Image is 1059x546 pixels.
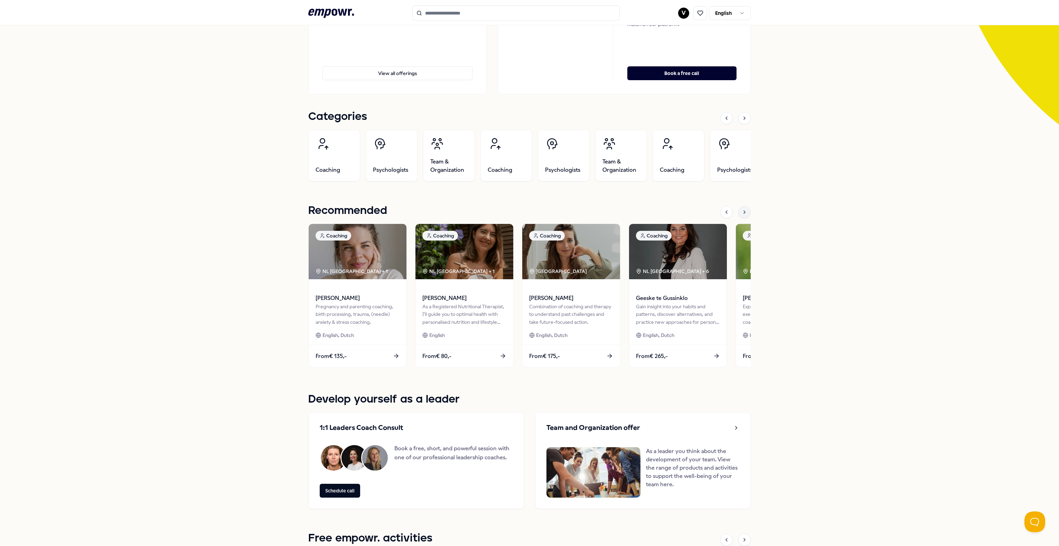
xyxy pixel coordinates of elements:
[743,303,827,326] div: Experienced top coach specializing in executive, career, and leadership coaching, helping profess...
[743,267,816,275] div: NL [GEOGRAPHIC_DATA] + 2
[660,166,684,174] span: Coaching
[308,130,360,181] a: Coaching
[341,445,367,471] img: Avatar
[546,424,640,432] p: Team and Organization offer
[430,158,468,174] span: Team & Organization
[627,66,737,80] button: Book a free call
[750,331,781,339] span: English, Dutch
[522,224,620,367] a: package imageCoaching[GEOGRAPHIC_DATA] [PERSON_NAME]Combination of coaching and therapy to unders...
[422,294,506,303] span: [PERSON_NAME]
[308,108,367,125] h1: Categories
[678,8,689,19] button: V
[636,267,709,275] div: NL [GEOGRAPHIC_DATA] + 6
[636,303,720,326] div: Gain insight into your habits and patterns, discover alternatives, and practice new approaches fo...
[480,130,532,181] a: Coaching
[636,352,668,361] span: From € 265,-
[373,166,408,174] span: Psychologists
[488,166,512,174] span: Coaching
[316,166,340,174] span: Coaching
[429,331,445,339] span: English
[629,224,727,279] img: package image
[710,130,762,181] a: Psychologists
[423,130,475,181] a: Team & Organization
[636,231,672,241] div: Coaching
[316,352,347,361] span: From € 135,-
[529,303,613,326] div: Combination of coaching and therapy to understand past challenges and take future-focused action.
[308,391,751,408] h1: Develop yourself as a leader
[595,130,647,181] a: Team & Organization
[529,294,613,303] span: [PERSON_NAME]
[735,224,834,367] a: package imageCoachingNL [GEOGRAPHIC_DATA] + 2[PERSON_NAME]Experienced top coach specializing in e...
[320,424,403,432] p: 1:1 Leaders Coach Consult
[422,303,506,326] div: As a Registered Nutritional Therapist, I'll guide you to optimal health with personalised nutriti...
[717,166,752,174] span: Psychologists
[422,267,495,275] div: NL [GEOGRAPHIC_DATA] + 1
[646,447,739,498] p: As a leader you think about the development of your team. View the range of products and activiti...
[545,166,580,174] span: Psychologists
[322,331,354,339] span: English, Dutch
[316,231,351,241] div: Coaching
[529,267,588,275] div: [GEOGRAPHIC_DATA]
[1024,511,1045,532] iframe: Help Scout Beacon - Open
[422,231,458,241] div: Coaching
[743,352,774,361] span: From € 210,-
[316,303,400,326] div: Pregnancy and parenting coaching, birth processing, trauma, (needle) anxiety & stress coaching.
[629,224,727,367] a: package imageCoachingNL [GEOGRAPHIC_DATA] + 6Geeske te GussinkloGain insight into your habits and...
[415,224,514,367] a: package imageCoachingNL [GEOGRAPHIC_DATA] + 1[PERSON_NAME]As a Registered Nutritional Therapist, ...
[422,352,451,361] span: From € 80,-
[394,444,513,462] p: Book a free, short, and powerful session with one of our professional leadership coaches.
[320,484,360,498] button: Schedule call
[415,224,513,279] img: package image
[529,352,560,361] span: From € 175,-
[412,6,620,21] input: Search for products, categories or subcategories
[538,130,590,181] a: Psychologists
[743,294,827,303] span: [PERSON_NAME]
[309,224,406,279] img: package image
[316,267,388,275] div: NL [GEOGRAPHIC_DATA] + 1
[636,294,720,303] span: Geeske te Gussinklo
[362,445,388,471] img: Avatar
[736,224,834,279] img: package image
[602,158,640,174] span: Team & Organization
[308,224,407,367] a: package imageCoachingNL [GEOGRAPHIC_DATA] + 1[PERSON_NAME]Pregnancy and parenting coaching, birth...
[316,294,400,303] span: [PERSON_NAME]
[322,55,472,80] a: View all offerings
[321,445,346,471] img: Avatar
[522,224,620,279] img: package image
[643,331,674,339] span: English, Dutch
[322,66,472,80] button: View all offerings
[529,231,565,241] div: Coaching
[546,447,640,498] img: Team image
[743,231,778,241] div: Coaching
[366,130,418,181] a: Psychologists
[535,412,751,509] a: Team and Organization offerTeam imageAs a leader you think about the development of your team. Vi...
[536,331,568,339] span: English, Dutch
[653,130,704,181] a: Coaching
[308,202,387,219] h1: Recommended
